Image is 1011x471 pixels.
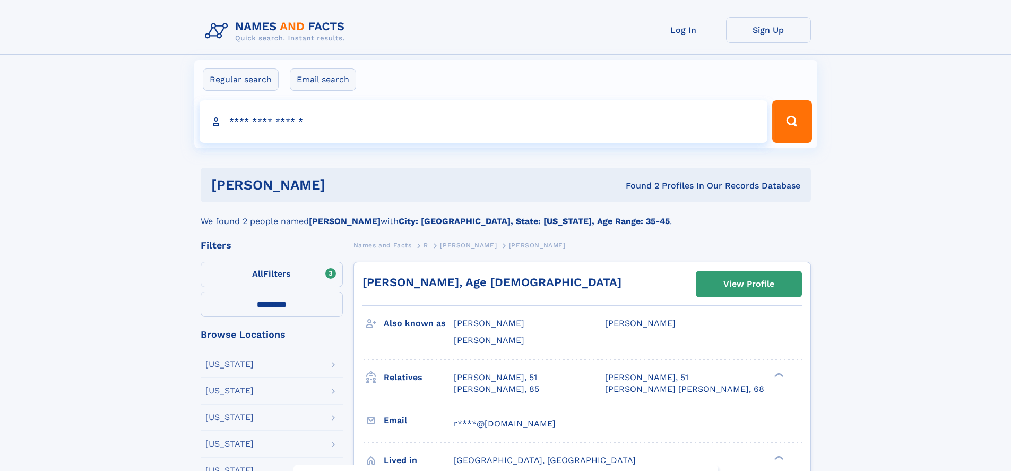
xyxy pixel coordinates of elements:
span: All [252,269,263,279]
h1: [PERSON_NAME] [211,178,476,192]
span: [PERSON_NAME] [454,335,524,345]
span: [PERSON_NAME] [454,318,524,328]
h3: Relatives [384,369,454,387]
div: Browse Locations [201,330,343,339]
b: City: [GEOGRAPHIC_DATA], State: [US_STATE], Age Range: 35-45 [399,216,670,226]
label: Regular search [203,68,279,91]
div: [US_STATE] [205,413,254,422]
a: R [424,238,428,252]
span: [PERSON_NAME] [440,242,497,249]
a: [PERSON_NAME], 51 [605,372,688,383]
span: R [424,242,428,249]
div: ❯ [772,371,784,378]
h3: Email [384,412,454,430]
div: Filters [201,241,343,250]
span: [GEOGRAPHIC_DATA], [GEOGRAPHIC_DATA] [454,455,636,465]
a: [PERSON_NAME], 51 [454,372,537,383]
h3: Lived in [384,451,454,469]
button: Search Button [772,100,811,143]
div: [US_STATE] [205,440,254,448]
a: Names and Facts [353,238,412,252]
b: [PERSON_NAME] [309,216,381,226]
h3: Also known as [384,314,454,332]
span: [PERSON_NAME] [605,318,676,328]
a: Sign Up [726,17,811,43]
div: [US_STATE] [205,387,254,395]
div: [US_STATE] [205,360,254,369]
div: ❯ [772,454,784,461]
a: [PERSON_NAME], 85 [454,383,539,395]
div: View Profile [723,272,774,296]
a: [PERSON_NAME], Age [DEMOGRAPHIC_DATA] [362,276,621,289]
div: We found 2 people named with . [201,202,811,228]
img: Logo Names and Facts [201,17,353,46]
a: View Profile [696,271,801,297]
div: Found 2 Profiles In Our Records Database [476,180,800,192]
span: [PERSON_NAME] [509,242,566,249]
a: [PERSON_NAME] [440,238,497,252]
a: Log In [641,17,726,43]
input: search input [200,100,768,143]
a: [PERSON_NAME] [PERSON_NAME], 68 [605,383,764,395]
label: Email search [290,68,356,91]
label: Filters [201,262,343,287]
